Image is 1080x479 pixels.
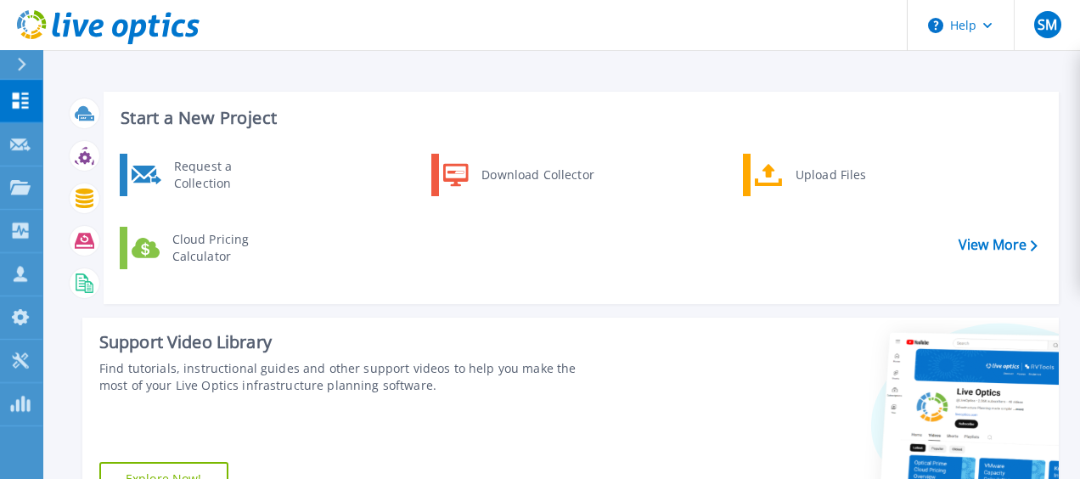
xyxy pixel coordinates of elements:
div: Support Video Library [99,331,607,353]
div: Download Collector [473,158,601,192]
span: SM [1038,18,1057,31]
div: Find tutorials, instructional guides and other support videos to help you make the most of your L... [99,360,607,394]
div: Upload Files [787,158,913,192]
div: Request a Collection [166,158,290,192]
h3: Start a New Project [121,109,1037,127]
a: Upload Files [743,154,917,196]
a: Request a Collection [120,154,294,196]
div: Cloud Pricing Calculator [164,231,290,265]
a: Download Collector [431,154,605,196]
a: View More [959,237,1038,253]
a: Cloud Pricing Calculator [120,227,294,269]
